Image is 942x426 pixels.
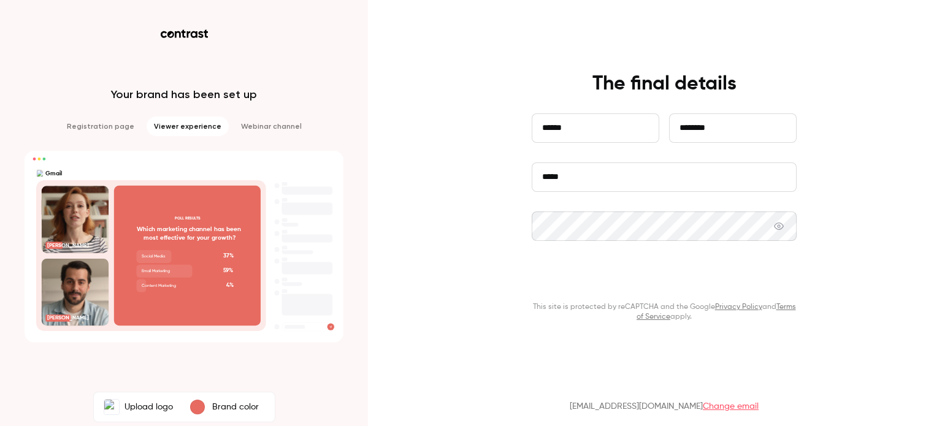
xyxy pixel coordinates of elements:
[111,87,257,102] p: Your brand has been set up
[180,395,272,419] button: Brand color
[212,401,259,413] p: Brand color
[703,402,759,411] a: Change email
[532,263,797,292] button: Continue
[570,400,759,413] p: [EMAIL_ADDRESS][DOMAIN_NAME]
[104,400,119,414] img: Gmail
[715,303,762,311] a: Privacy Policy
[592,72,737,96] h4: The final details
[96,395,180,419] label: GmailUpload logo
[532,302,797,322] p: This site is protected by reCAPTCHA and the Google and apply.
[147,116,229,136] li: Viewer experience
[59,116,142,136] li: Registration page
[234,116,309,136] li: Webinar channel
[637,303,796,321] a: Terms of Service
